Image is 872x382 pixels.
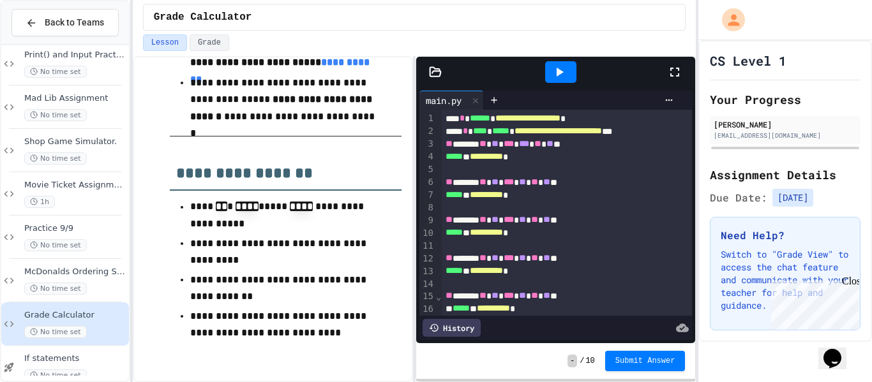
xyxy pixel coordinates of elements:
[190,34,229,51] button: Grade
[710,52,786,70] h1: CS Level 1
[419,303,435,316] div: 16
[419,189,435,202] div: 7
[419,278,435,291] div: 14
[419,290,435,303] div: 15
[5,5,88,81] div: Chat with us now!Close
[714,119,857,130] div: [PERSON_NAME]
[818,331,859,369] iframe: chat widget
[11,9,119,36] button: Back to Teams
[419,151,435,163] div: 4
[766,275,859,330] iframe: chat widget
[709,5,748,34] div: My Account
[585,356,594,366] span: 10
[435,291,442,302] span: Fold line
[419,214,435,227] div: 9
[419,94,468,107] div: main.py
[24,239,87,251] span: No time set
[154,10,252,25] span: Grade Calculator
[419,125,435,138] div: 2
[24,109,87,121] span: No time set
[24,223,126,234] span: Practice 9/9
[615,356,675,366] span: Submit Answer
[714,131,857,140] div: [EMAIL_ADDRESS][DOMAIN_NAME]
[24,93,126,104] span: Mad Lib Assignment
[24,136,126,147] span: Shop Game Simulator.
[710,166,861,184] h2: Assignment Details
[772,189,813,207] span: [DATE]
[710,190,767,205] span: Due Date:
[580,356,584,366] span: /
[605,351,686,371] button: Submit Answer
[24,66,87,78] span: No time set
[143,34,187,51] button: Lesson
[24,152,87,165] span: No time set
[24,180,126,191] span: Movie Ticket Assignment
[721,248,850,312] p: Switch to "Grade View" to access the chat feature and communicate with your teacher for help and ...
[419,138,435,151] div: 3
[24,310,126,321] span: Grade Calculator
[24,369,87,381] span: No time set
[568,355,577,367] span: -
[419,112,435,125] div: 1
[419,176,435,189] div: 6
[419,240,435,253] div: 11
[419,163,435,176] div: 5
[24,326,87,338] span: No time set
[45,16,104,29] span: Back to Teams
[419,253,435,265] div: 12
[24,283,87,295] span: No time set
[24,196,55,208] span: 1h
[24,353,126,364] span: If statements
[710,91,861,108] h2: Your Progress
[423,319,481,337] div: History
[419,202,435,214] div: 8
[419,227,435,240] div: 10
[24,267,126,277] span: McDonalds Ordering System
[721,228,850,243] h3: Need Help?
[419,265,435,278] div: 13
[419,91,484,110] div: main.py
[24,50,126,61] span: Print() and Input Practice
